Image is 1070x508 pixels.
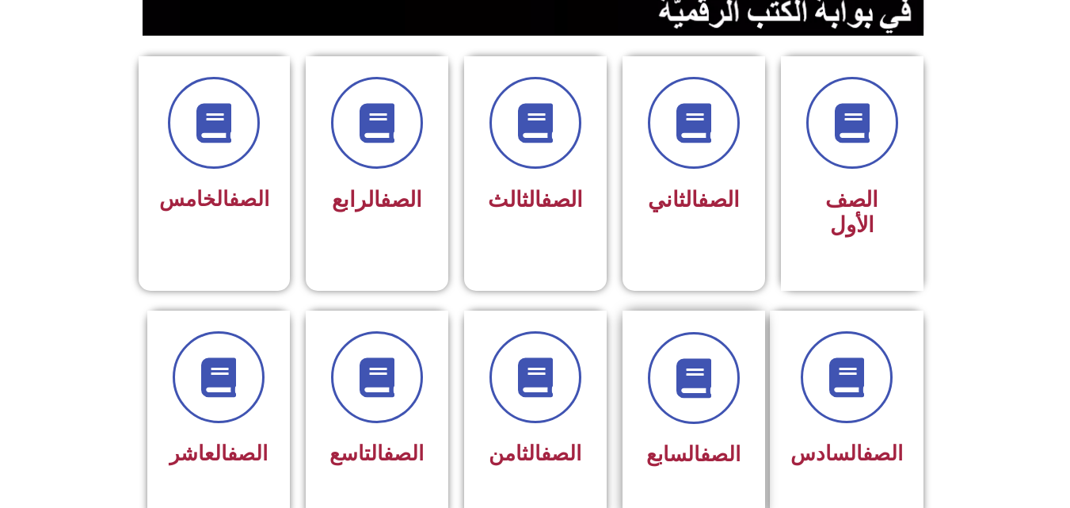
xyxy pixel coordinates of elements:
[169,441,268,465] span: العاشر
[646,442,741,466] span: السابع
[541,441,581,465] a: الصف
[229,187,269,211] a: الصف
[329,441,424,465] span: التاسع
[862,441,903,465] a: الصف
[159,187,269,211] span: الخامس
[383,441,424,465] a: الصف
[825,187,878,238] span: الصف الأول
[488,187,583,212] span: الثالث
[648,187,740,212] span: الثاني
[380,187,422,212] a: الصف
[489,441,581,465] span: الثامن
[700,442,741,466] a: الصف
[790,441,903,465] span: السادس
[227,441,268,465] a: الصف
[698,187,740,212] a: الصف
[332,187,422,212] span: الرابع
[541,187,583,212] a: الصف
